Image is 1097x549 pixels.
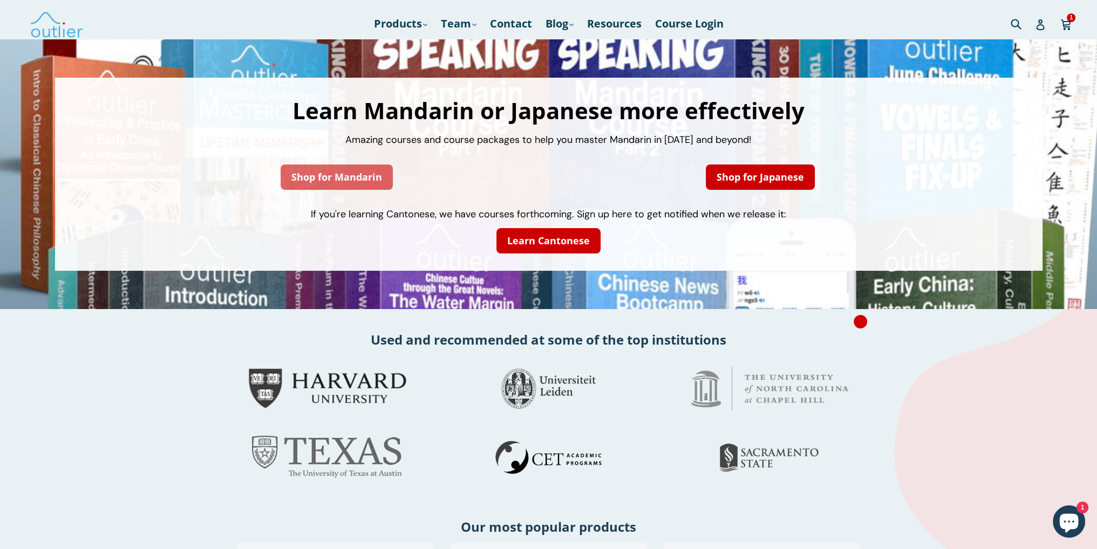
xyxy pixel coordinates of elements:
span: If you're learning Cantonese, we have courses forthcoming. Sign up here to get notified when we r... [311,208,786,221]
input: Search [1008,12,1038,35]
a: Course Login [650,14,729,33]
a: 1 [1060,11,1073,36]
h1: Learn Mandarin or Japanese more effectively [66,99,1032,122]
a: Team [435,14,482,33]
a: Blog [540,14,579,33]
a: Shop for Japanese [706,164,815,190]
inbox-online-store-chat: Shopify online store chat [1050,505,1088,540]
a: Shop for Mandarin [281,164,393,190]
a: Contact [485,14,537,33]
a: Learn Cantonese [496,228,601,253]
span: 1 [1067,13,1075,22]
span: Amazing courses and course packages to help you master Mandarin in [DATE] and beyond! [345,133,752,146]
a: Products [369,14,433,33]
a: Resources [582,14,647,33]
img: Outlier Linguistics [30,8,84,39]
